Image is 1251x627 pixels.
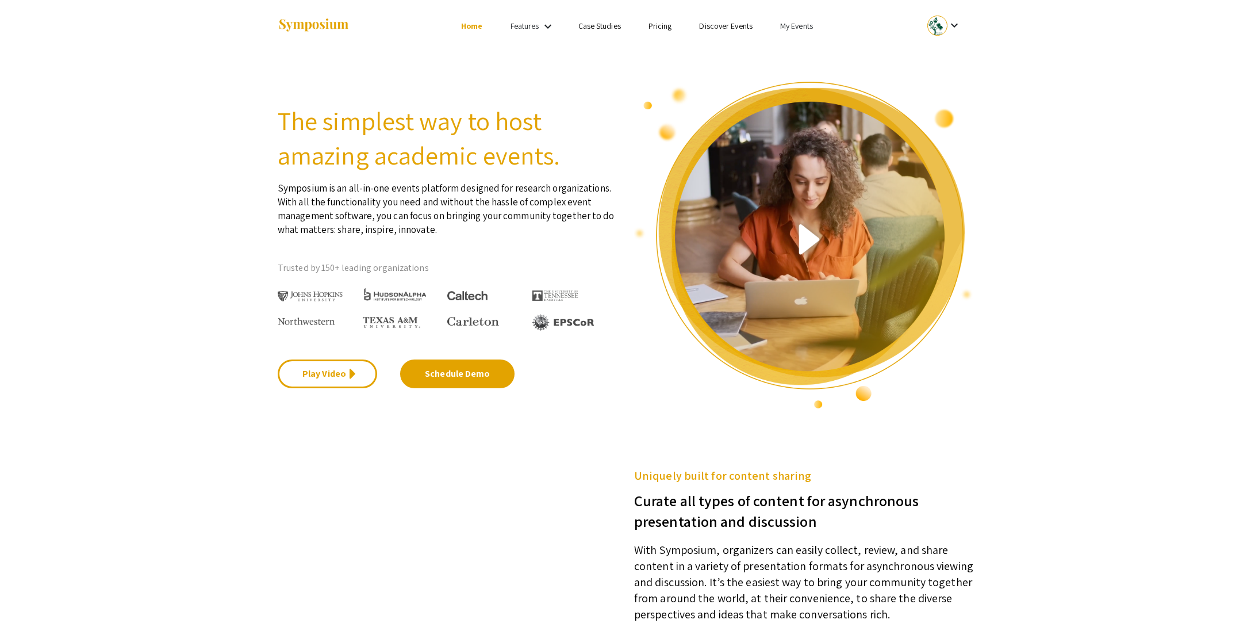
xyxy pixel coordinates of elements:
[578,21,621,31] a: Case Studies
[634,532,973,622] p: With Symposium, organizers can easily collect, review, and share content in a variety of presenta...
[461,21,482,31] a: Home
[278,291,343,302] img: Johns Hopkins University
[532,290,578,301] img: The University of Tennessee
[634,81,973,410] img: video overview of Symposium
[278,173,617,236] p: Symposium is an all-in-one events platform designed for research organizations. With all the func...
[278,318,335,324] img: Northwestern
[541,20,555,33] mat-icon: Expand Features list
[532,314,596,331] img: EPSCOR
[648,21,672,31] a: Pricing
[363,288,428,301] img: HudsonAlpha
[780,21,813,31] a: My Events
[947,18,961,32] mat-icon: Expand account dropdown
[699,21,753,31] a: Discover Events
[400,360,515,388] a: Schedule Demo
[278,259,617,277] p: Trusted by 150+ leading organizations
[447,317,499,326] img: Carleton
[363,317,420,328] img: Texas A&M University
[278,18,350,33] img: Symposium by ForagerOne
[634,467,973,484] h5: Uniquely built for content sharing
[447,291,488,301] img: Caltech
[9,575,49,618] iframe: Chat
[634,484,973,532] h3: Curate all types of content for asynchronous presentation and discussion
[278,360,377,388] a: Play Video
[915,13,973,39] button: Expand account dropdown
[278,104,617,173] h2: The simplest way to host amazing academic events.
[511,21,539,31] a: Features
